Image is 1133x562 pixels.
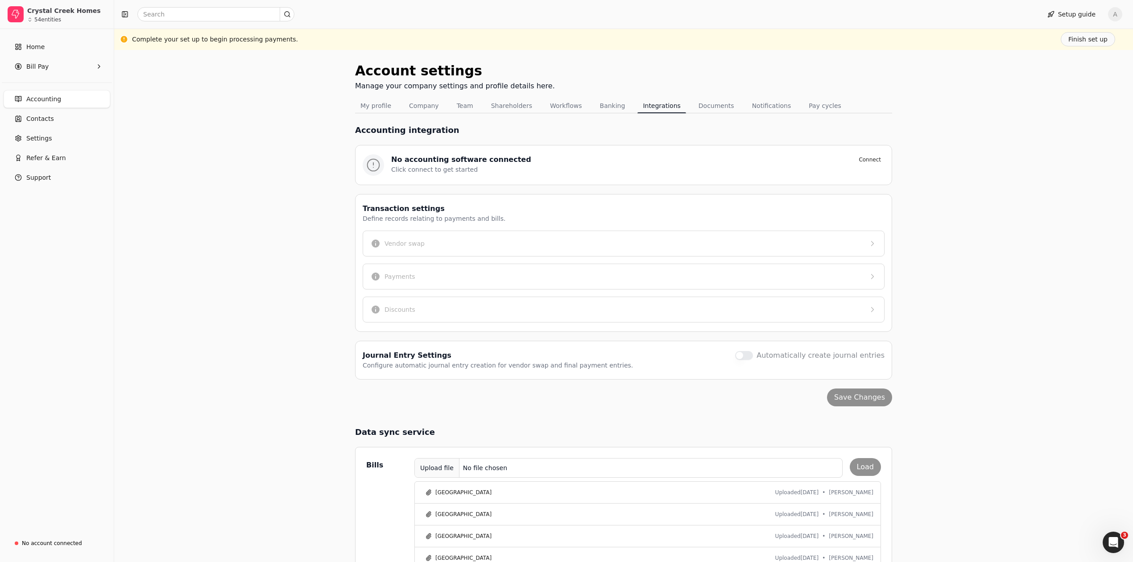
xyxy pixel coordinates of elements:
[385,239,425,248] div: Vendor swap
[1103,532,1124,553] iframe: Intercom live chat
[414,458,843,478] button: Upload fileNo file chosen
[422,531,495,541] button: [GEOGRAPHIC_DATA]
[385,272,415,281] div: Payments
[363,264,885,289] button: Payments
[4,169,110,186] button: Support
[829,488,873,496] span: [PERSON_NAME]
[829,554,873,562] span: [PERSON_NAME]
[355,99,397,113] button: My profile
[4,149,110,167] button: Refer & Earn
[355,81,555,91] div: Manage your company settings and profile details here.
[1040,7,1103,21] button: Setup guide
[26,134,52,143] span: Settings
[735,351,753,360] button: Automatically create journal entries
[26,153,66,163] span: Refer & Earn
[355,99,892,113] nav: Tabs
[4,129,110,147] a: Settings
[363,231,885,256] button: Vendor swap
[415,458,459,478] div: Upload file
[366,458,409,472] div: Bills
[137,7,294,21] input: Search
[4,38,110,56] a: Home
[422,487,495,498] button: [GEOGRAPHIC_DATA]
[822,510,825,518] span: •
[4,90,110,108] a: Accounting
[404,99,444,113] button: Company
[363,203,505,214] div: Transaction settings
[363,350,633,361] div: Journal Entry Settings
[775,488,819,496] span: Uploaded [DATE]
[385,305,415,314] div: Discounts
[595,99,631,113] button: Banking
[26,173,51,182] span: Support
[829,510,873,518] span: [PERSON_NAME]
[355,61,555,81] div: Account settings
[22,539,82,547] div: No account connected
[355,426,892,438] h2: Data sync service
[637,99,686,113] button: Integrations
[1061,32,1115,46] button: Finish set up
[4,110,110,128] a: Contacts
[775,532,819,540] span: Uploaded [DATE]
[4,58,110,75] button: Bill Pay
[451,99,479,113] button: Team
[803,99,847,113] button: Pay cycles
[363,214,505,223] div: Define records relating to payments and bills.
[4,535,110,551] a: No account connected
[355,124,459,136] h1: Accounting integration
[26,62,49,71] span: Bill Pay
[747,99,797,113] button: Notifications
[391,165,885,174] div: Click connect to get started
[1121,532,1128,539] span: 3
[757,350,885,361] label: Automatically create journal entries
[822,554,825,562] span: •
[775,510,819,518] span: Uploaded [DATE]
[822,532,825,540] span: •
[459,460,511,476] div: No file chosen
[132,35,298,44] div: Complete your set up to begin processing payments.
[27,6,106,15] div: Crystal Creek Homes
[391,154,531,165] div: No accounting software connected
[775,554,819,562] span: Uploaded [DATE]
[693,99,740,113] button: Documents
[363,361,633,370] div: Configure automatic journal entry creation for vendor swap and final payment entries.
[855,154,885,165] button: Connect
[829,532,873,540] span: [PERSON_NAME]
[26,95,61,104] span: Accounting
[486,99,538,113] button: Shareholders
[822,488,825,496] span: •
[26,42,45,52] span: Home
[545,99,587,113] button: Workflows
[34,17,61,22] div: 54 entities
[26,114,54,124] span: Contacts
[1108,7,1122,21] button: A
[363,297,885,322] button: Discounts
[422,509,495,520] button: [GEOGRAPHIC_DATA]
